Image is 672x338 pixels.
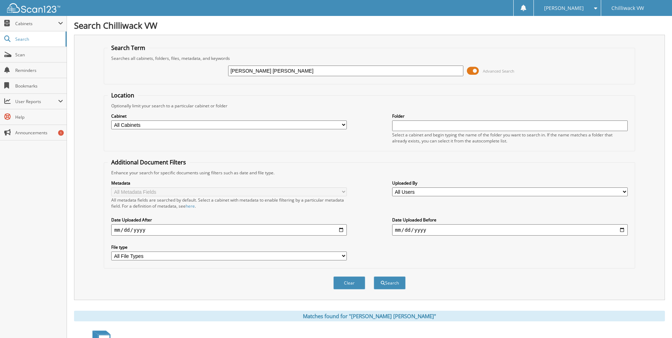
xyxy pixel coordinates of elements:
[108,44,149,52] legend: Search Term
[15,36,62,42] span: Search
[15,21,58,27] span: Cabinets
[392,180,628,186] label: Uploaded By
[108,55,631,61] div: Searches all cabinets, folders, files, metadata, and keywords
[392,224,628,236] input: end
[392,132,628,144] div: Select a cabinet and begin typing the name of the folder you want to search in. If the name match...
[58,130,64,136] div: 1
[74,311,665,321] div: Matches found for "[PERSON_NAME] [PERSON_NAME]"
[333,276,365,289] button: Clear
[15,67,63,73] span: Reminders
[15,98,58,105] span: User Reports
[186,203,195,209] a: here
[15,114,63,120] span: Help
[111,180,347,186] label: Metadata
[111,197,347,209] div: All metadata fields are searched by default. Select a cabinet with metadata to enable filtering b...
[15,52,63,58] span: Scan
[392,113,628,119] label: Folder
[611,6,644,10] span: Chilliwack VW
[108,158,190,166] legend: Additional Document Filters
[111,113,347,119] label: Cabinet
[483,68,514,74] span: Advanced Search
[108,91,138,99] legend: Location
[108,103,631,109] div: Optionally limit your search to a particular cabinet or folder
[374,276,406,289] button: Search
[111,244,347,250] label: File type
[392,217,628,223] label: Date Uploaded Before
[15,83,63,89] span: Bookmarks
[15,130,63,136] span: Announcements
[111,217,347,223] label: Date Uploaded After
[544,6,584,10] span: [PERSON_NAME]
[108,170,631,176] div: Enhance your search for specific documents using filters such as date and file type.
[74,19,665,31] h1: Search Chilliwack VW
[7,3,60,13] img: scan123-logo-white.svg
[111,224,347,236] input: start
